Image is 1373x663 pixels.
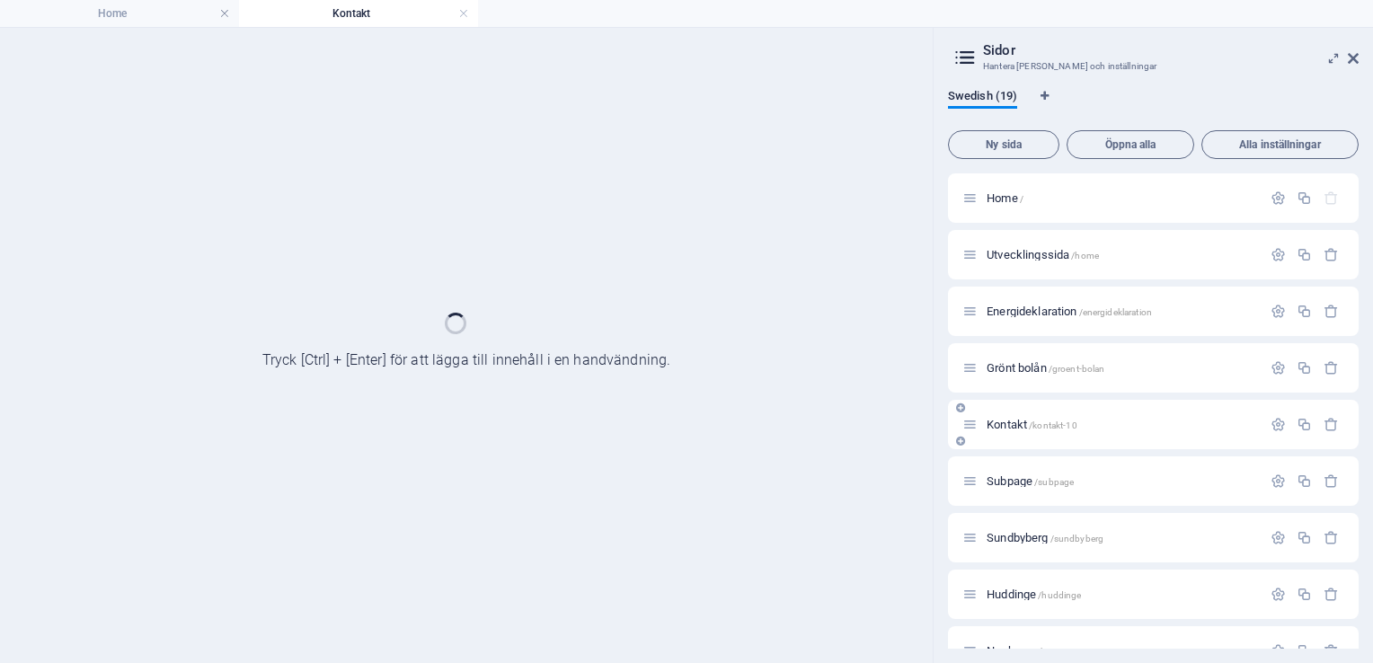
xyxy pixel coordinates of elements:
span: Alla inställningar [1209,139,1351,150]
span: /huddinge [1038,590,1081,600]
div: Duplicera [1297,360,1312,376]
div: Duplicera [1297,473,1312,489]
div: Duplicera [1297,247,1312,262]
div: Duplicera [1297,530,1312,545]
div: Duplicera [1297,190,1312,206]
div: Inställningar [1271,360,1286,376]
div: Home/ [981,192,1262,204]
div: Inställningar [1271,530,1286,545]
h4: Kontakt [239,4,478,23]
div: Duplicera [1297,587,1312,602]
span: /energideklaration [1079,307,1153,317]
span: Kontakt [987,418,1077,431]
button: Ny sida [948,130,1059,159]
div: Inställningar [1271,643,1286,659]
div: Inställningar [1271,190,1286,206]
div: Duplicera [1297,417,1312,432]
div: Nacka/nacka [981,645,1262,657]
button: Alla inställningar [1201,130,1359,159]
span: Klicka för att öppna sida [987,531,1103,544]
div: Radera [1324,530,1339,545]
div: Språkflikar [948,89,1359,123]
span: /sundbyberg [1050,534,1104,544]
div: Energideklaration/energideklaration [981,305,1262,317]
h3: Hantera [PERSON_NAME] och inställningar [983,58,1323,75]
div: Duplicera [1297,304,1312,319]
span: /subpage [1034,477,1074,487]
span: Klicka för att öppna sida [987,305,1152,318]
div: Inställningar [1271,247,1286,262]
span: Klicka för att öppna sida [987,588,1081,601]
div: Radera [1324,473,1339,489]
div: Inställningar [1271,473,1286,489]
div: Inställningar [1271,304,1286,319]
div: Radera [1324,247,1339,262]
span: Klicka för att öppna sida [987,191,1023,205]
button: Öppna alla [1067,130,1194,159]
div: Radera [1324,643,1339,659]
div: Duplicera [1297,643,1312,659]
span: /kontakt-10 [1029,420,1077,430]
span: Klicka för att öppna sida [987,248,1099,261]
span: /home [1071,251,1099,261]
div: Inställningar [1271,587,1286,602]
span: Öppna alla [1075,139,1186,150]
span: /groent-bolan [1049,364,1105,374]
div: Radera [1324,360,1339,376]
span: / [1020,194,1023,204]
div: Huddinge/huddinge [981,588,1262,600]
div: Utvecklingssida/home [981,249,1262,261]
span: Ny sida [956,139,1051,150]
span: Klicka för att öppna sida [987,361,1104,375]
div: Radera [1324,417,1339,432]
div: Inställningar [1271,417,1286,432]
div: Radera [1324,304,1339,319]
span: Klicka för att öppna sida [987,474,1074,488]
div: Sundbyberg/sundbyberg [981,532,1262,544]
div: Kontakt/kontakt-10 [981,419,1262,430]
div: Grönt bolån/groent-bolan [981,362,1262,374]
div: Subpage/subpage [981,475,1262,487]
span: Swedish (19) [948,85,1017,110]
div: Startsidan kan inte raderas [1324,190,1339,206]
span: /nacka [1023,647,1050,657]
h2: Sidor [983,42,1359,58]
div: Radera [1324,587,1339,602]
